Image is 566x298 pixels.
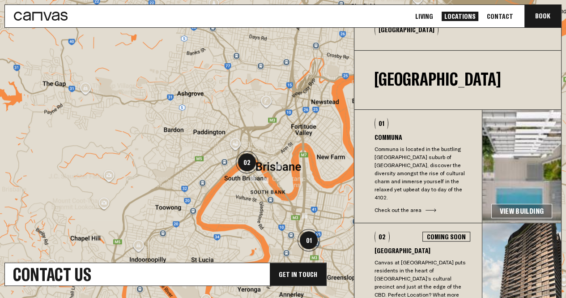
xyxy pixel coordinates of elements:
[374,206,470,214] div: Check out the area
[524,5,561,27] button: Book
[270,263,326,285] div: Get In Touch
[374,24,438,35] button: [GEOGRAPHIC_DATA]
[354,110,482,223] button: 01CommunaCommuna is located in the bustling [GEOGRAPHIC_DATA] suburb of [GEOGRAPHIC_DATA], discov...
[374,118,388,129] div: 01
[294,225,323,255] div: 01
[374,231,390,242] div: 02
[374,145,470,202] p: Communa is located in the bustling [GEOGRAPHIC_DATA] suburb of [GEOGRAPHIC_DATA], discover the di...
[442,12,478,21] a: Locations
[491,204,552,218] a: View Building
[232,147,262,177] div: 02
[484,12,516,21] a: Contact
[4,263,327,286] a: Contact UsGet In Touch
[413,12,436,21] a: Living
[422,232,470,242] div: Coming Soon
[374,247,470,254] h3: [GEOGRAPHIC_DATA]
[374,134,470,141] h3: Communa
[482,110,561,223] img: 67b7cc4d9422ff3188516097c9650704bc7da4d7-3375x1780.jpg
